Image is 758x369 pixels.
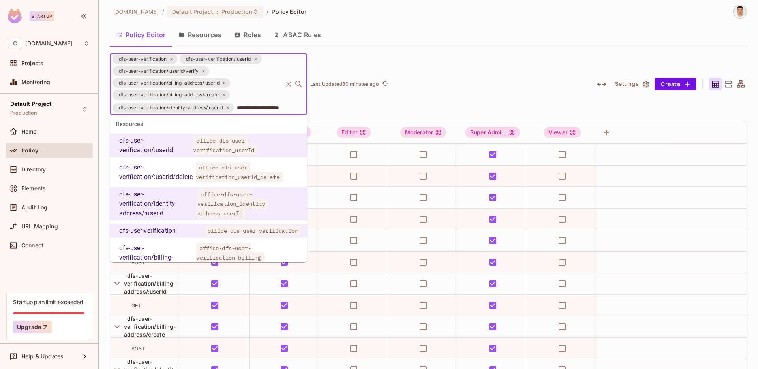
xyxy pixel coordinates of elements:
span: Policy [21,147,38,154]
span: office-dfs-user-verification_userId_delete [196,162,283,182]
span: dfs-user-verification/identity-address/:userId [114,104,228,112]
span: the active workspace [113,8,159,15]
div: Startup plan limit exceeded [13,298,83,306]
span: : [216,9,219,15]
button: Settings [612,78,651,90]
div: dfs-user-verification/:userId/verify [113,66,209,76]
span: C [9,38,21,49]
span: dfs-user-verification/:userId [181,55,255,63]
button: Policy Editor [110,25,172,45]
div: dfs-user-verification/identity-address/:userId [113,103,234,113]
span: dfs-user-verification/billing-address/create [114,91,224,99]
p: Last Updated 30 minutes ago [310,81,379,87]
span: Production [221,8,252,15]
button: Clear [283,79,294,90]
span: Production [10,110,38,116]
span: Monitoring [21,79,51,85]
div: dfs-user-verification/identity-address/:userId [119,190,194,218]
span: Projects [21,60,43,66]
img: Armen Hovasapyan [734,5,747,18]
div: dfs-user-verification/:userId [180,55,261,64]
div: dfs-user-verification/billing-address/create [113,90,230,100]
div: Viewer [544,127,581,138]
li: / [266,8,268,15]
span: Super Admin [465,127,520,138]
li: / [162,8,164,15]
span: dfs-user-verification/billing-address/:userId [114,79,224,87]
button: Resources [172,25,228,45]
span: Workspace: chalkboard.io [25,40,72,47]
span: Connect [21,242,43,249]
div: dfs-user-verification/:userId/delete [119,163,193,182]
div: Super Admi... [465,127,520,138]
span: Default Project [10,101,51,107]
span: dfs-user-verification/billing-address/create [124,315,176,338]
div: dfs-user-verification [119,226,176,235]
span: URL Mapping [21,223,58,230]
span: refresh [382,80,388,88]
button: Create [655,78,696,90]
span: office-dfs-user-verification_userId [193,136,257,155]
span: POST [131,346,145,352]
div: Resources [110,115,307,134]
span: Elements [21,185,46,192]
div: Editor [337,127,371,138]
span: Audit Log [21,204,47,211]
button: Roles [228,25,267,45]
div: dfs-user-verification/billing-address/:userId [113,78,230,88]
div: dfs-user-verification [113,55,177,64]
span: dfs-user-verification/billing-address/:userId [124,272,176,295]
div: Moderator [400,127,446,138]
span: Home [21,128,37,135]
span: Policy Editor [272,8,306,15]
button: ABAC Rules [267,25,328,45]
div: dfs-user-verification/:userId [119,136,190,155]
button: refresh [381,79,390,89]
span: Click to refresh data [379,79,390,89]
div: dfs-user-verification/billing-address/delete [119,243,193,272]
span: GET [131,303,141,309]
button: Close [293,79,304,90]
span: POST [131,260,145,265]
span: Default Project [172,8,213,15]
span: dfs-user-verification/:userId/verify [114,67,203,75]
span: Directory [21,166,46,173]
div: Startup [30,11,54,21]
span: office-dfs-user-verification_billing-address_delete [196,243,264,272]
span: Help & Updates [21,353,64,360]
button: Upgrade [13,321,52,333]
img: SReyMgAAAABJRU5ErkJggg== [8,9,22,23]
span: office-dfs-user-verification_identity-address_userId [197,189,268,218]
span: office-dfs-user-verification [205,226,301,236]
span: dfs-user-verification [114,55,171,63]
